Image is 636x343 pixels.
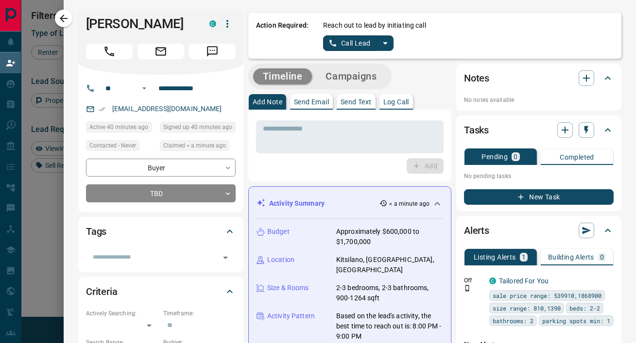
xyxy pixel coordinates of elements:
[481,153,508,160] p: Pending
[514,153,517,160] p: 0
[464,285,471,292] svg: Push Notification Only
[219,251,232,264] button: Open
[86,224,106,239] h2: Tags
[86,184,236,202] div: TBD
[383,98,409,105] p: Log Call
[464,118,614,142] div: Tasks
[86,159,236,177] div: Buyer
[86,280,236,303] div: Criteria
[209,20,216,27] div: condos.ca
[493,291,602,300] span: sale price range: 539910,1868900
[89,122,148,132] span: Active 40 minutes ago
[163,141,226,150] span: Claimed < a minute ago
[464,96,614,104] p: No notes available
[256,20,309,51] p: Action Required:
[499,277,549,285] a: Tailored For You
[522,254,526,261] p: 1
[341,98,372,105] p: Send Text
[163,122,232,132] span: Signed up 40 minutes ago
[86,16,195,32] h1: [PERSON_NAME]
[267,255,294,265] p: Location
[86,44,133,59] span: Call
[464,169,614,183] p: No pending tasks
[267,283,309,293] p: Size & Rooms
[548,254,594,261] p: Building Alerts
[253,98,282,105] p: Add Note
[464,223,489,238] h2: Alerts
[86,220,236,243] div: Tags
[267,227,290,237] p: Budget
[336,255,443,275] p: Kitsilano, [GEOGRAPHIC_DATA], [GEOGRAPHIC_DATA]
[89,141,136,150] span: Contacted - Never
[336,283,443,303] p: 2-3 bedrooms, 2-3 bathrooms, 900-1264 sqft
[160,140,236,154] div: Tue Sep 16 2025
[569,303,600,313] span: beds: 2-2
[493,316,533,326] span: bathrooms: 2
[267,311,315,321] p: Activity Pattern
[464,276,483,285] p: Off
[493,303,561,313] span: size range: 810,1390
[542,316,610,326] span: parking spots min: 1
[489,278,496,284] div: condos.ca
[163,309,236,318] p: Timeframe:
[189,44,236,59] span: Message
[269,198,325,209] p: Activity Summary
[323,20,426,31] p: Reach out to lead by initiating call
[257,195,443,212] div: Activity Summary< a minute ago
[323,35,377,51] button: Call Lead
[389,199,430,208] p: < a minute ago
[253,68,312,84] button: Timeline
[464,189,614,205] button: New Task
[464,70,489,86] h2: Notes
[560,154,594,161] p: Completed
[99,106,105,113] svg: Email Verified
[86,309,158,318] p: Actively Searching:
[112,105,222,113] a: [EMAIL_ADDRESS][DOMAIN_NAME]
[336,227,443,247] p: Approximately $600,000 to $1,700,000
[138,82,150,94] button: Open
[138,44,184,59] span: Email
[160,122,236,135] div: Tue Sep 16 2025
[86,284,118,299] h2: Criteria
[294,98,329,105] p: Send Email
[86,122,155,135] div: Tue Sep 16 2025
[474,254,516,261] p: Listing Alerts
[600,254,604,261] p: 0
[323,35,394,51] div: split button
[464,66,614,90] div: Notes
[464,122,489,138] h2: Tasks
[464,219,614,242] div: Alerts
[316,68,386,84] button: Campaigns
[336,311,443,342] p: Based on the lead's activity, the best time to reach out is: 8:00 PM - 9:00 PM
